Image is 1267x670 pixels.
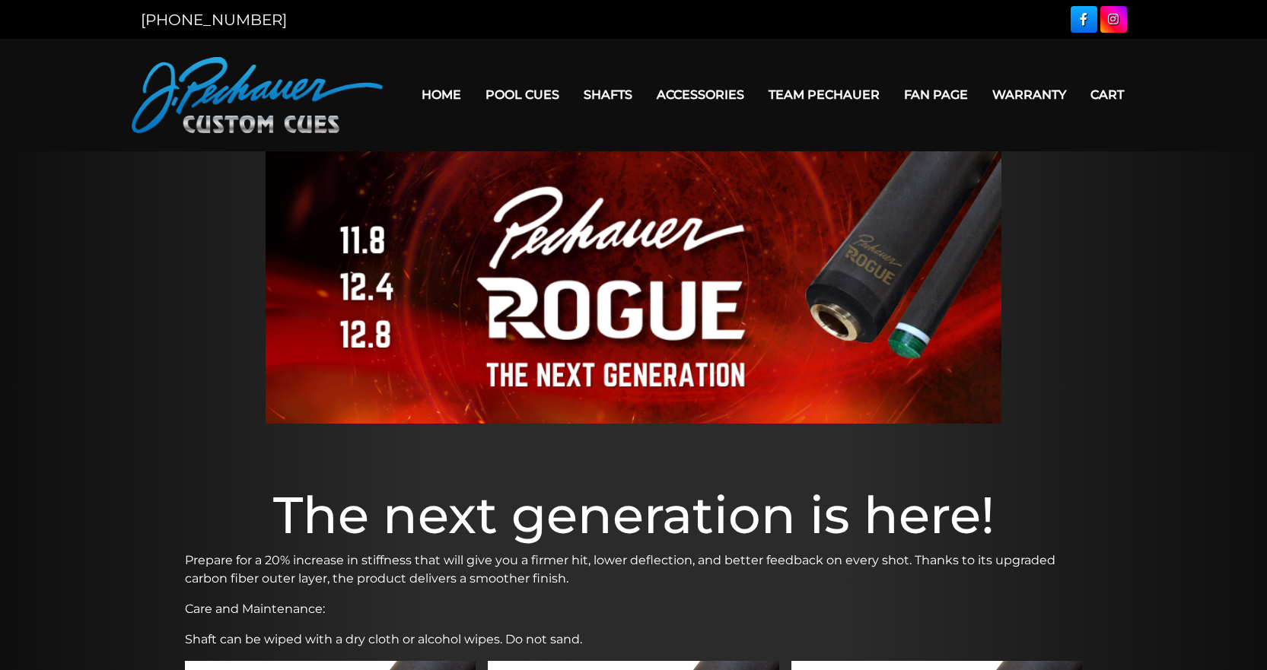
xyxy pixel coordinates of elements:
p: Care and Maintenance: [185,600,1083,618]
a: Team Pechauer [756,75,892,114]
a: Warranty [980,75,1078,114]
a: Pool Cues [473,75,571,114]
p: Shaft can be wiped with a dry cloth or alcohol wipes. Do not sand. [185,630,1083,649]
a: Accessories [645,75,756,114]
a: [PHONE_NUMBER] [141,11,287,29]
a: Fan Page [892,75,980,114]
p: Prepare for a 20% increase in stiffness that will give you a firmer hit, lower deflection, and be... [185,551,1083,588]
h1: The next generation is here! [185,484,1083,545]
a: Cart [1078,75,1136,114]
img: Pechauer Custom Cues [132,57,383,133]
a: Shafts [571,75,645,114]
a: Home [409,75,473,114]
